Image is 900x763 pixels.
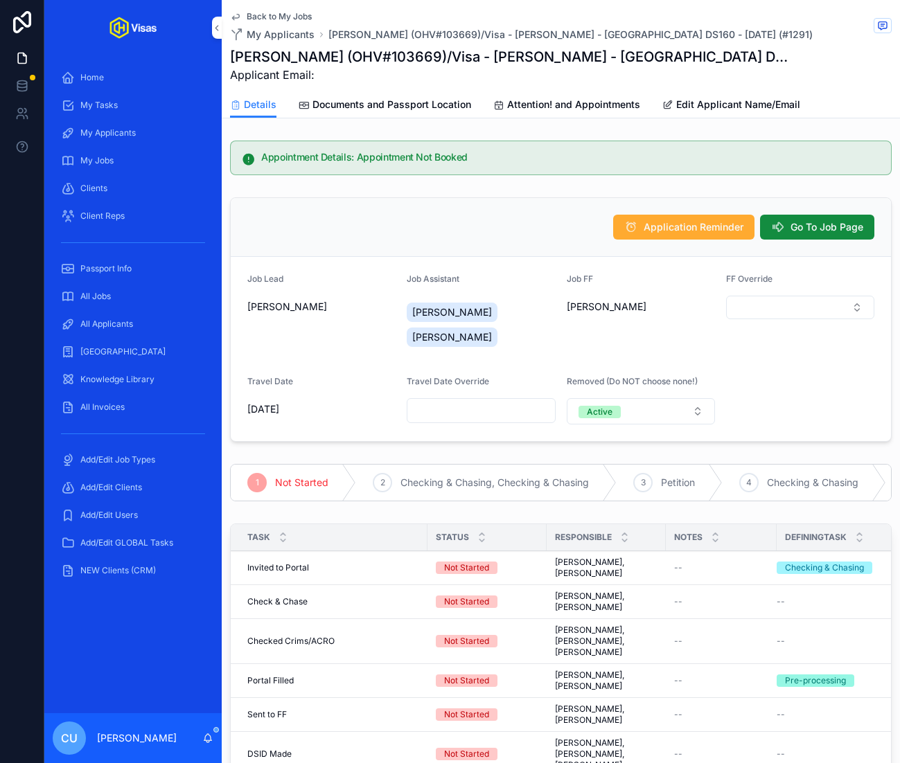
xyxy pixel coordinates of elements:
[507,98,640,111] span: Attention! and Appointments
[674,532,703,543] span: Notes
[53,475,213,500] a: Add/Edit Clients
[407,376,489,386] span: Travel Date Override
[777,709,785,720] span: --
[53,312,213,336] a: All Applicants
[587,406,612,418] div: Active
[674,748,682,760] span: --
[53,148,213,173] a: My Jobs
[80,510,138,521] span: Add/Edit Users
[53,256,213,281] a: Passport Info
[230,11,312,22] a: Back to My Jobs
[247,748,292,760] span: DSID Made
[785,674,846,687] div: Pre-processing
[412,305,492,319] span: [PERSON_NAME]
[746,477,752,488] span: 4
[53,65,213,90] a: Home
[80,155,114,166] span: My Jobs
[312,98,471,111] span: Documents and Passport Location
[444,635,489,647] div: Not Started
[674,675,682,686] span: --
[444,595,489,608] div: Not Started
[791,220,863,234] span: Go To Job Page
[613,215,755,240] button: Application Reminder
[493,92,640,120] a: Attention! and Appointments
[674,562,682,573] span: --
[412,330,492,344] span: [PERSON_NAME]
[674,596,682,607] span: --
[555,532,612,543] span: Responsible
[400,476,589,490] span: Checking & Chasing, Checking & Chasing
[567,398,715,424] button: Select Button
[436,532,469,543] span: Status
[80,127,136,138] span: My Applicants
[80,183,107,194] span: Clients
[380,477,385,488] span: 2
[80,318,133,330] span: All Applicants
[80,482,142,493] span: Add/Edit Clients
[80,100,118,111] span: My Tasks
[247,709,287,720] span: Sent to FF
[641,477,646,488] span: 3
[80,402,125,413] span: All Invoices
[247,300,327,314] span: [PERSON_NAME]
[97,731,177,745] p: [PERSON_NAME]
[80,72,104,83] span: Home
[247,376,293,386] span: Travel Date
[777,636,785,647] span: --
[444,674,489,687] div: Not Started
[661,476,695,490] span: Petition
[53,284,213,309] a: All Jobs
[230,47,788,66] h1: [PERSON_NAME] (OHV#103669)/Visa - [PERSON_NAME] - [GEOGRAPHIC_DATA] DS160 - [DATE] (#1291)
[555,703,658,726] span: [PERSON_NAME], [PERSON_NAME]
[726,296,874,319] button: Select Button
[247,596,308,607] span: Check & Chase
[53,120,213,145] a: My Applicants
[80,346,166,357] span: [GEOGRAPHIC_DATA]
[256,477,259,488] span: 1
[230,66,788,83] span: Applicant Email:
[555,591,658,613] span: [PERSON_NAME], [PERSON_NAME]
[567,376,698,386] span: Removed (Do NOT choose none!)
[80,565,156,576] span: NEW Clients (CRM)
[567,300,646,314] span: [PERSON_NAME]
[230,28,315,42] a: My Applicants
[80,454,155,465] span: Add/Edit Job Types
[247,273,283,284] span: Job Lead
[80,291,111,302] span: All Jobs
[53,447,213,472] a: Add/Edit Job Types
[444,708,489,721] div: Not Started
[44,55,222,601] div: scrollable content
[53,367,213,392] a: Knowledge Library
[109,17,157,39] img: App logo
[80,374,155,385] span: Knowledge Library
[674,636,682,647] span: --
[767,476,858,490] span: Checking & Chasing
[644,220,743,234] span: Application Reminder
[676,98,800,111] span: Edit Applicant Name/Email
[53,204,213,228] a: Client Reps
[53,503,213,528] a: Add/Edit Users
[53,339,213,364] a: [GEOGRAPHIC_DATA]
[247,28,315,42] span: My Applicants
[555,670,658,692] span: [PERSON_NAME], [PERSON_NAME]
[555,625,658,658] span: [PERSON_NAME], [PERSON_NAME], [PERSON_NAME]
[80,263,132,274] span: Passport Info
[53,176,213,201] a: Clients
[275,476,328,490] span: Not Started
[674,709,682,720] span: --
[247,11,312,22] span: Back to My Jobs
[777,748,785,760] span: --
[328,28,813,42] span: [PERSON_NAME] (OHV#103669)/Visa - [PERSON_NAME] - [GEOGRAPHIC_DATA] DS160 - [DATE] (#1291)
[299,92,471,120] a: Documents and Passport Location
[247,636,335,647] span: Checked Crims/ACRO
[247,532,270,543] span: Task
[244,98,276,111] span: Details
[261,152,880,162] h5: Appointment Details: Appointment Not Booked
[555,557,658,579] span: [PERSON_NAME], [PERSON_NAME]
[247,562,309,573] span: Invited to Portal
[230,92,276,118] a: Details
[53,395,213,420] a: All Invoices
[61,730,78,746] span: CU
[53,93,213,118] a: My Tasks
[726,273,773,284] span: FF Override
